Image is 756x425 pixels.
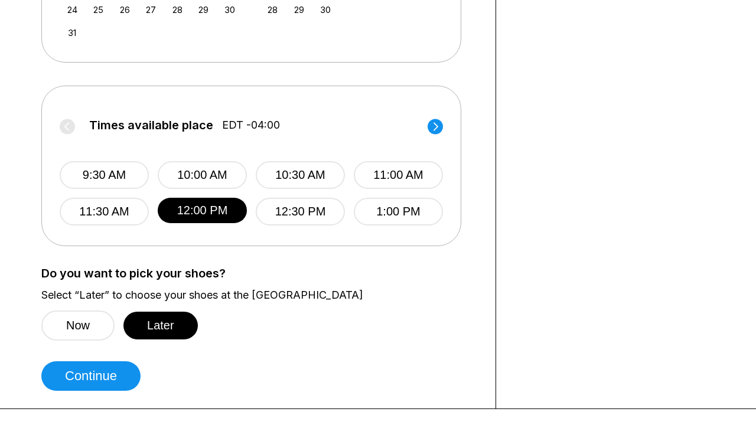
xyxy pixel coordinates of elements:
[41,361,141,391] button: Continue
[354,198,443,225] button: 1:00 PM
[64,2,80,18] div: Choose Sunday, August 24th, 2025
[90,2,106,18] div: Choose Monday, August 25th, 2025
[143,2,159,18] div: Choose Wednesday, August 27th, 2025
[41,289,478,302] label: Select “Later” to choose your shoes at the [GEOGRAPHIC_DATA]
[41,310,115,341] button: Now
[60,198,149,225] button: 11:30 AM
[117,2,133,18] div: Choose Tuesday, August 26th, 2025
[256,198,345,225] button: 12:30 PM
[195,2,211,18] div: Choose Friday, August 29th, 2025
[222,119,280,132] span: EDT -04:00
[89,119,213,132] span: Times available place
[41,267,478,280] label: Do you want to pick your shoes?
[158,161,247,189] button: 10:00 AM
[64,25,80,41] div: Choose Sunday, August 31st, 2025
[354,161,443,189] button: 11:00 AM
[291,2,307,18] div: Choose Monday, September 29th, 2025
[317,2,333,18] div: Choose Tuesday, September 30th, 2025
[60,161,149,189] button: 9:30 AM
[222,2,238,18] div: Choose Saturday, August 30th, 2025
[170,2,185,18] div: Choose Thursday, August 28th, 2025
[256,161,345,189] button: 10:30 AM
[265,2,281,18] div: Choose Sunday, September 28th, 2025
[158,198,247,223] button: 12:00 PM
[123,312,198,339] button: Later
